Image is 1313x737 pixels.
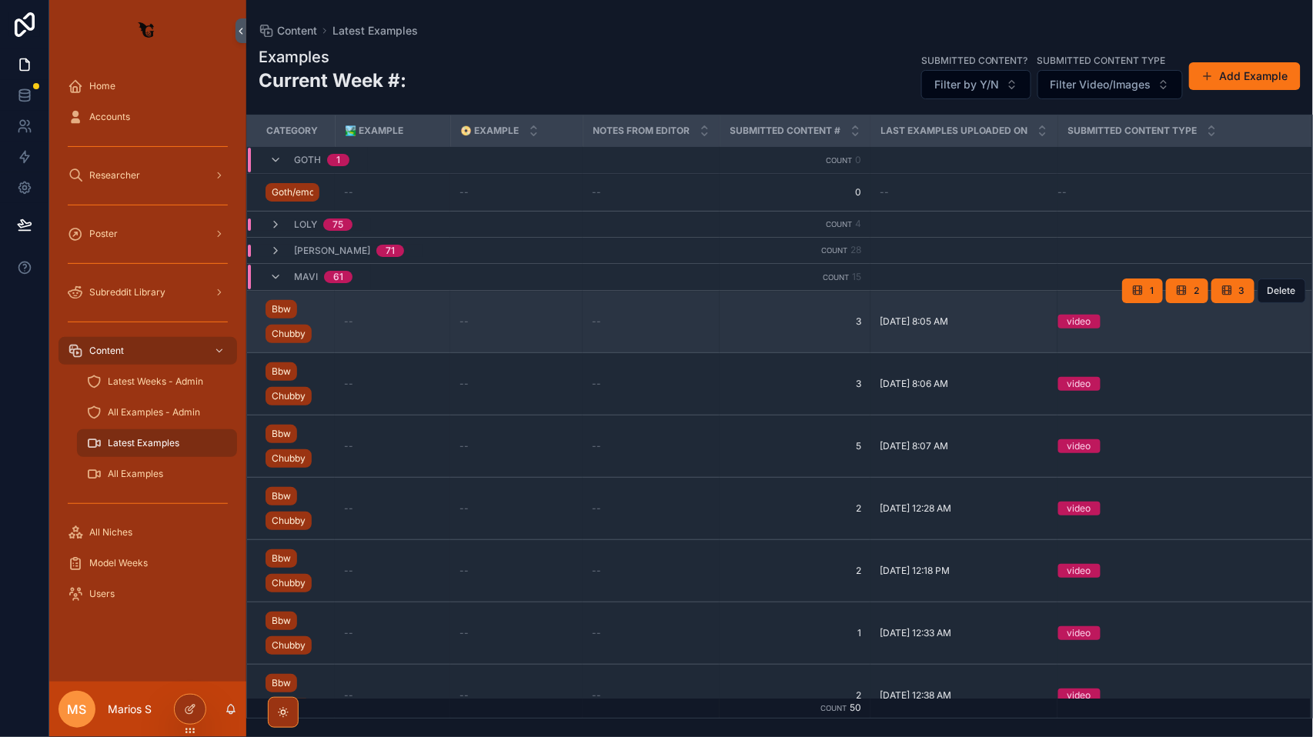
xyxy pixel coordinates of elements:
[266,574,312,592] a: Chubby
[332,218,343,231] div: 75
[266,387,312,405] a: Chubby
[729,565,861,577] span: 2
[459,565,469,577] span: --
[344,186,353,198] span: --
[1067,689,1091,702] div: video
[272,677,291,689] span: Bbw
[729,502,861,515] span: 2
[344,565,353,577] span: --
[729,378,861,390] span: 3
[108,468,163,480] span: All Examples
[58,549,237,577] a: Model Weeks
[1268,285,1296,297] span: Delete
[1037,53,1166,67] label: Submitted Content Type
[921,53,1028,67] label: Submitted Content?
[459,440,573,452] a: --
[1239,285,1245,297] span: 3
[266,612,297,630] a: Bbw
[592,378,710,390] a: --
[266,674,297,692] a: Bbw
[58,337,237,365] a: Content
[592,315,710,328] a: --
[1058,315,1292,328] a: video
[344,627,353,639] span: --
[259,23,317,38] a: Content
[880,565,950,577] span: [DATE] 12:18 PM
[1058,689,1292,702] a: video
[58,103,237,131] a: Accounts
[880,565,1048,577] a: [DATE] 12:18 PM
[58,519,237,546] a: All Niches
[58,580,237,608] a: Users
[259,68,406,93] h2: Current Week #:
[592,378,601,390] span: --
[266,180,326,205] a: Goth/emo
[459,689,469,702] span: --
[1068,125,1198,137] span: Submitted Content Type
[294,154,321,166] span: Goth
[277,23,317,38] span: Content
[336,154,340,166] div: 1
[592,186,710,198] a: --
[880,689,951,702] span: [DATE] 12:38 AM
[386,245,395,257] div: 71
[272,303,291,315] span: Bbw
[729,186,861,198] span: 0
[459,315,573,328] a: --
[823,273,849,282] small: Count
[346,125,404,137] span: 🏞️ EXAMPLE
[880,502,1048,515] a: [DATE] 12:28 AM
[880,315,948,328] span: [DATE] 8:05 AM
[461,125,520,137] span: 📀 EXAMPLE
[730,125,841,137] span: Submitted Content #
[592,186,601,198] span: --
[1067,564,1091,578] div: video
[77,460,237,488] a: All Examples
[294,245,370,257] span: [PERSON_NAME]
[1058,626,1292,640] a: video
[1067,626,1091,640] div: video
[272,515,306,527] span: Chubby
[855,154,861,165] span: 0
[344,440,353,452] span: --
[593,125,690,137] span: Notes From Editor
[592,689,601,702] span: --
[1058,502,1292,515] a: video
[77,399,237,426] a: All Examples - Admin
[89,228,118,240] span: Poster
[592,502,710,515] a: --
[272,390,306,402] span: Chubby
[459,627,469,639] span: --
[880,315,1048,328] a: [DATE] 8:05 AM
[58,278,237,306] a: Subreddit Library
[344,378,441,390] a: --
[272,615,291,627] span: Bbw
[880,502,951,515] span: [DATE] 12:28 AM
[592,440,601,452] span: --
[1122,278,1163,303] button: 1
[333,271,343,283] div: 61
[729,440,861,452] a: 5
[459,378,469,390] span: --
[459,502,469,515] span: --
[344,378,353,390] span: --
[592,565,710,577] a: --
[459,440,469,452] span: --
[266,671,326,720] a: BbwChubby
[1067,315,1091,328] div: video
[294,271,318,283] span: Mavi
[272,452,306,465] span: Chubby
[880,627,951,639] span: [DATE] 12:33 AM
[592,627,601,639] span: --
[272,186,313,198] span: Goth/emo
[880,186,889,198] span: --
[89,286,165,298] span: Subreddit Library
[344,315,353,328] span: --
[729,627,861,639] a: 1
[272,639,306,652] span: Chubby
[89,526,132,539] span: All Niches
[266,422,326,471] a: BbwChubby
[266,487,297,505] a: Bbw
[77,429,237,457] a: Latest Examples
